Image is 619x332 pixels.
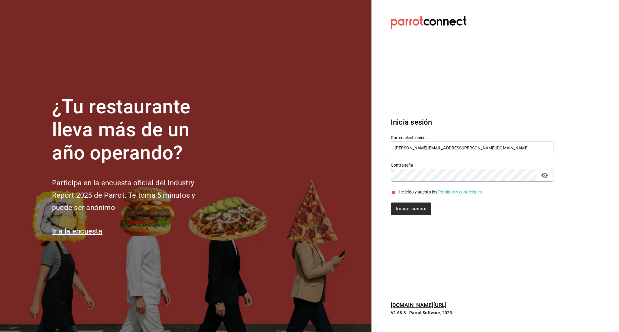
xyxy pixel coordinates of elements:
input: Ingresa tu correo electrónico [391,142,553,154]
label: Contraseña [391,163,553,167]
label: Correo electrónico [391,135,553,139]
button: passwordField [540,170,550,180]
button: Iniciar sesión [391,203,431,215]
h2: Participa en la encuesta oficial del Industry Report 2025 de Parrot. Te toma 5 minutos y puede se... [52,177,215,214]
a: Términos y condiciones. [438,190,483,194]
a: [DOMAIN_NAME][URL] [391,302,446,308]
a: Ir a la encuesta [52,227,102,235]
p: V1.68.3 - Parrot Software, 2025. [391,310,553,316]
h1: ¿Tu restaurante lleva más de un año operando? [52,95,215,165]
div: He leído y acepto los [399,189,483,195]
h3: Inicia sesión [391,117,553,128]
